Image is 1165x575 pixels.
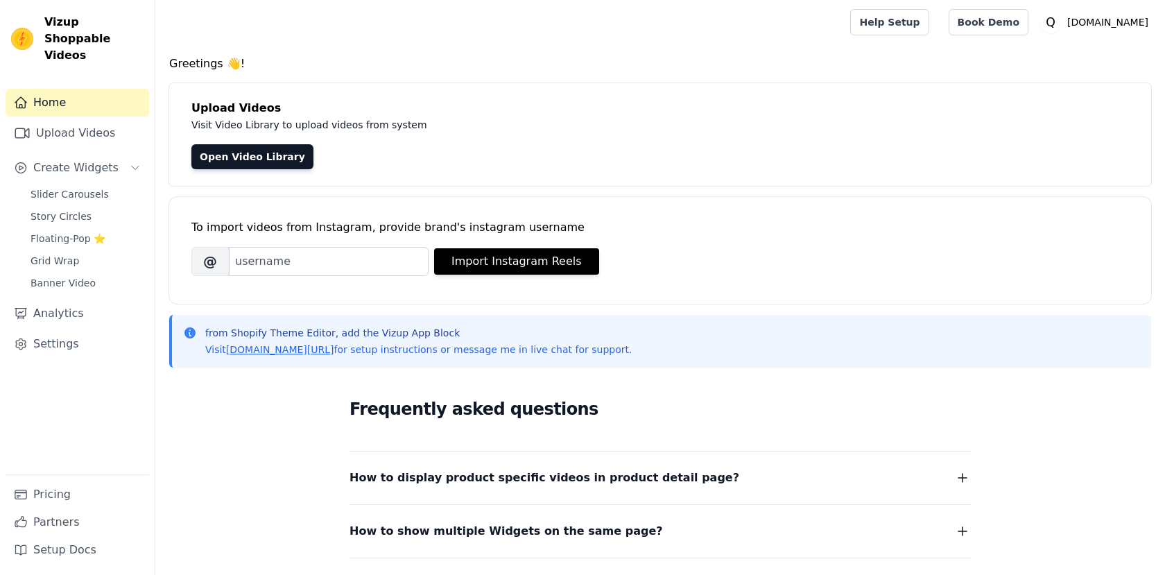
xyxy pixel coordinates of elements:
[6,536,149,564] a: Setup Docs
[349,468,971,488] button: How to display product specific videos in product detail page?
[6,508,149,536] a: Partners
[349,522,971,541] button: How to show multiple Widgets on the same page?
[226,344,334,355] a: [DOMAIN_NAME][URL]
[6,330,149,358] a: Settings
[6,154,149,182] button: Create Widgets
[1046,15,1055,29] text: Q
[11,28,33,50] img: Vizup
[6,300,149,327] a: Analytics
[434,248,599,275] button: Import Instagram Reels
[31,276,96,290] span: Banner Video
[229,247,429,276] input: username
[1039,10,1154,35] button: Q [DOMAIN_NAME]
[169,55,1151,72] h4: Greetings 👋!
[31,209,92,223] span: Story Circles
[349,395,971,423] h2: Frequently asked questions
[22,207,149,226] a: Story Circles
[31,254,79,268] span: Grid Wrap
[22,229,149,248] a: Floating-Pop ⭐
[191,219,1129,236] div: To import videos from Instagram, provide brand's instagram username
[44,14,144,64] span: Vizup Shoppable Videos
[6,119,149,147] a: Upload Videos
[33,160,119,176] span: Create Widgets
[349,522,663,541] span: How to show multiple Widgets on the same page?
[1062,10,1154,35] p: [DOMAIN_NAME]
[349,468,739,488] span: How to display product specific videos in product detail page?
[22,273,149,293] a: Banner Video
[949,9,1028,35] a: Book Demo
[6,481,149,508] a: Pricing
[191,117,813,133] p: Visit Video Library to upload videos from system
[31,232,105,246] span: Floating-Pop ⭐
[191,247,229,276] span: @
[6,89,149,117] a: Home
[205,326,632,340] p: from Shopify Theme Editor, add the Vizup App Block
[191,144,313,169] a: Open Video Library
[191,100,1129,117] h4: Upload Videos
[22,184,149,204] a: Slider Carousels
[22,251,149,271] a: Grid Wrap
[205,343,632,357] p: Visit for setup instructions or message me in live chat for support.
[31,187,109,201] span: Slider Carousels
[850,9,929,35] a: Help Setup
